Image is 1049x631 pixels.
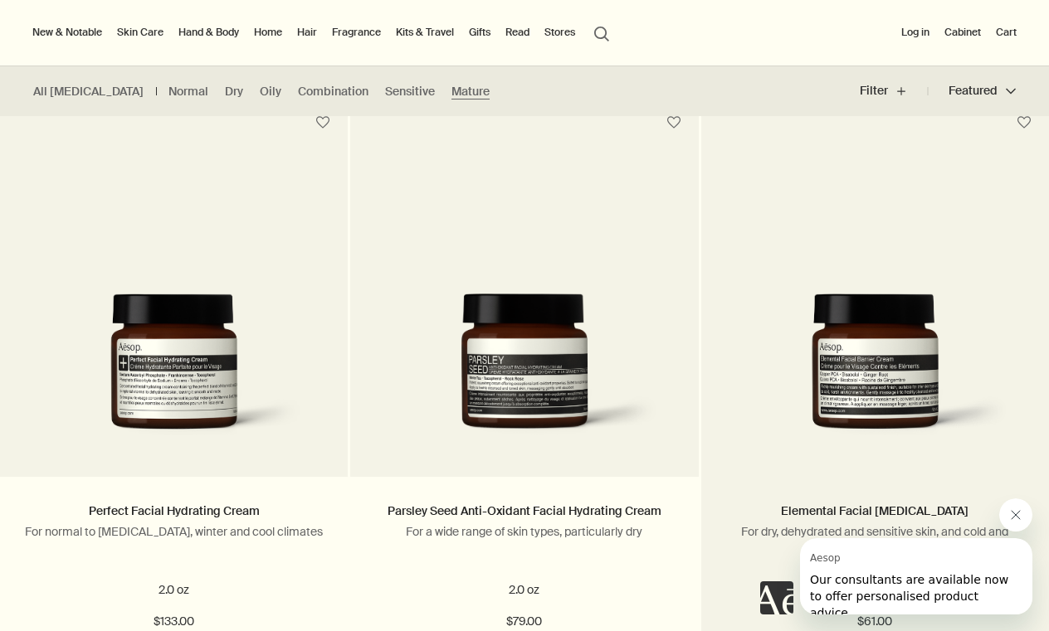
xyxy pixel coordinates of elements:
img: Elemental Facial Barrier Cream in amber glass jar [726,294,1024,452]
a: Cabinet [941,22,984,42]
button: Cart [993,22,1020,42]
img: Perfect Facial Hydrating Cream in amber glass jar [25,294,323,452]
button: Featured [928,71,1016,111]
a: Sensitive [385,84,435,100]
img: Parsley Seed Anti-Oxidant Facial Hydrating Cream in amber glass jar [375,294,673,452]
a: Hand & Body [175,22,242,42]
iframe: no content [760,581,793,614]
a: Elemental Facial Barrier Cream in amber glass jar [701,145,1049,477]
a: Gifts [466,22,494,42]
a: All [MEDICAL_DATA] [33,84,144,100]
a: Dry [225,84,243,100]
a: Mature [451,84,490,100]
a: Hair [294,22,320,42]
a: Combination [298,84,368,100]
button: Save to cabinet [659,108,689,138]
p: For a wide range of skin types, particularly dry [375,524,673,539]
button: Open search [587,17,617,48]
iframe: Message from Aesop [800,538,1032,614]
a: Kits & Travel [393,22,457,42]
button: New & Notable [29,22,105,42]
span: Our consultants are available now to offer personalised product advice. [10,35,208,81]
a: Parsley Seed Anti-Oxidant Facial Hydrating Cream in amber glass jar [350,145,698,477]
button: Save to cabinet [308,108,338,138]
button: Save to cabinet [1009,108,1039,138]
a: Oily [260,84,281,100]
a: Perfect Facial Hydrating Cream [89,503,260,518]
button: Filter [860,71,928,111]
a: Skin Care [114,22,167,42]
p: For normal to [MEDICAL_DATA], winter and cool climates [25,524,323,539]
div: Aesop says "Our consultants are available now to offer personalised product advice.". Open messag... [760,498,1032,614]
iframe: Close message from Aesop [999,498,1032,531]
a: Fragrance [329,22,384,42]
button: Log in [898,22,933,42]
a: Normal [168,84,208,100]
a: Parsley Seed Anti-Oxidant Facial Hydrating Cream [388,503,661,518]
button: Stores [541,22,578,42]
p: For dry, dehydrated and sensitive skin, and cold and harsh conditions [726,524,1024,554]
a: Home [251,22,285,42]
a: Read [502,22,533,42]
